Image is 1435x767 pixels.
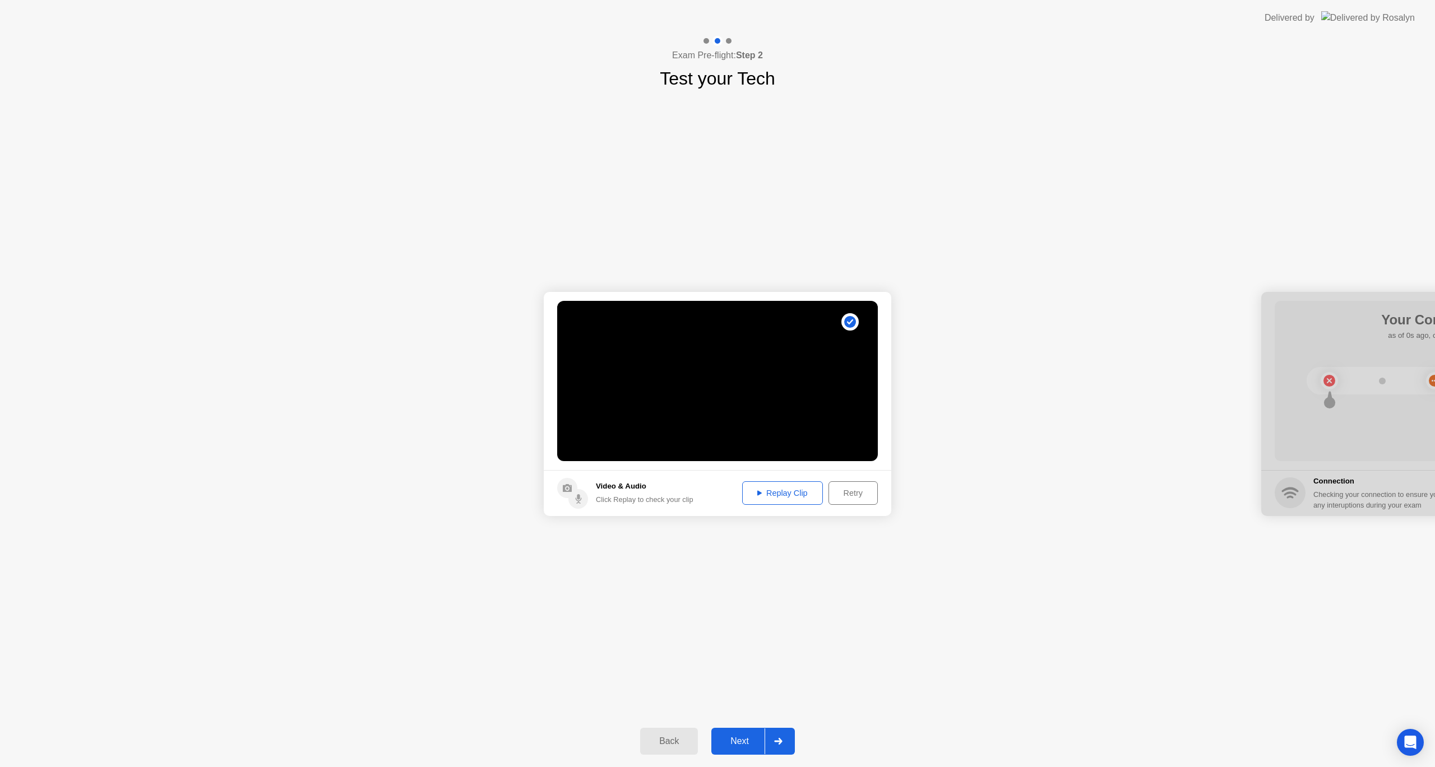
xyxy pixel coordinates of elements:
[711,728,795,755] button: Next
[832,489,874,498] div: Retry
[640,728,698,755] button: Back
[736,50,763,60] b: Step 2
[1321,11,1415,24] img: Delivered by Rosalyn
[828,481,878,505] button: Retry
[596,481,693,492] h5: Video & Audio
[746,489,819,498] div: Replay Clip
[1265,11,1314,25] div: Delivered by
[1397,729,1424,756] div: Open Intercom Messenger
[715,736,765,746] div: Next
[660,65,775,92] h1: Test your Tech
[672,49,763,62] h4: Exam Pre-flight:
[742,481,823,505] button: Replay Clip
[596,494,693,505] div: Click Replay to check your clip
[644,736,695,746] div: Back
